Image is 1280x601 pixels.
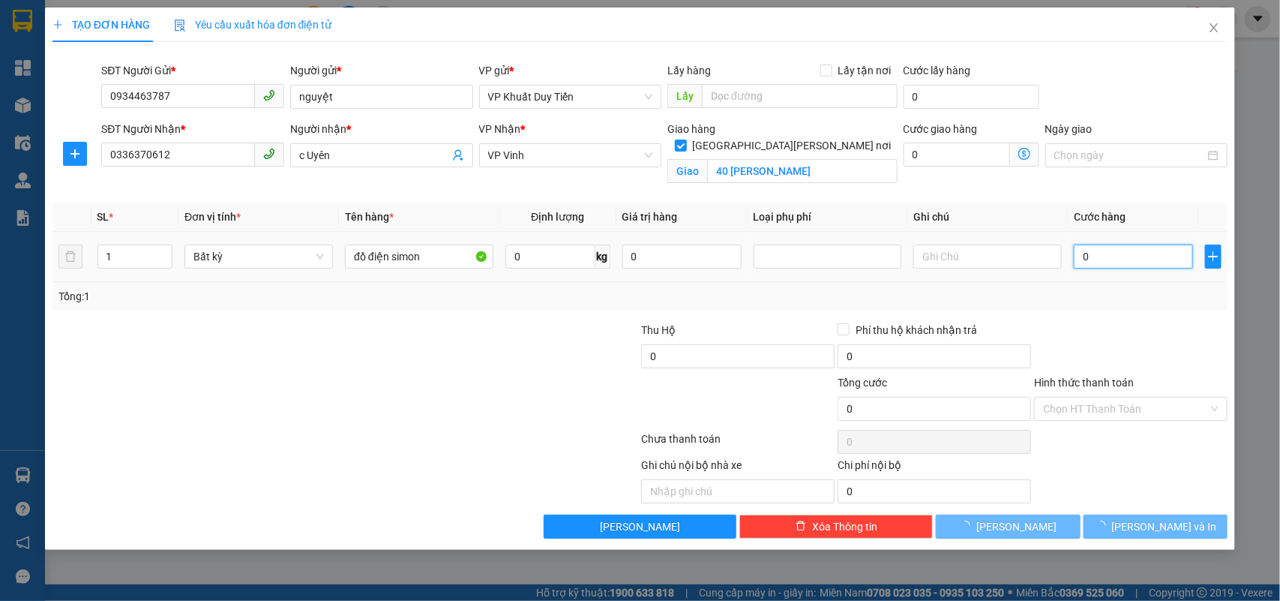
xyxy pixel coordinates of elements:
[904,85,1039,109] input: Cước lấy hàng
[622,245,742,269] input: 0
[52,19,150,31] span: TẠO ĐƠN HÀNG
[913,245,1062,269] input: Ghi Chú
[1205,245,1222,269] button: plus
[58,288,495,305] div: Tổng: 1
[290,121,473,137] div: Người nhận
[101,121,284,137] div: SĐT Người Nhận
[702,84,898,108] input: Dọc đường
[1096,521,1112,531] span: loading
[1193,8,1235,50] button: Close
[263,89,275,101] span: phone
[1206,251,1221,263] span: plus
[667,159,707,183] span: Giao
[904,143,1010,167] input: Cước giao hàng
[58,245,82,269] button: delete
[174,20,186,32] img: icon
[595,245,610,269] span: kg
[345,211,394,223] span: Tên hàng
[812,518,877,535] span: Xóa Thông tin
[667,123,715,135] span: Giao hàng
[101,62,284,79] div: SĐT Người Gửi
[936,515,1080,539] button: [PERSON_NAME]
[488,86,653,108] span: VP Khuất Duy Tiến
[960,521,976,531] span: loading
[904,65,971,77] label: Cước lấy hàng
[63,142,87,166] button: plus
[838,457,1031,479] div: Chi phí nội bộ
[687,137,898,154] span: [GEOGRAPHIC_DATA][PERSON_NAME] nơi
[97,211,109,223] span: SL
[452,149,464,161] span: user-add
[641,479,835,503] input: Nhập ghi chú
[622,211,678,223] span: Giá trị hàng
[1045,123,1093,135] label: Ngày giao
[641,457,835,479] div: Ghi chú nội bộ nhà xe
[600,518,680,535] span: [PERSON_NAME]
[184,211,241,223] span: Đơn vị tính
[64,148,86,160] span: plus
[479,62,662,79] div: VP gửi
[838,377,887,389] span: Tổng cước
[345,245,493,269] input: VD: Bàn, Ghế
[290,62,473,79] div: Người gửi
[640,431,837,457] div: Chưa thanh toán
[976,518,1057,535] span: [PERSON_NAME]
[1074,211,1126,223] span: Cước hàng
[796,521,806,533] span: delete
[479,123,521,135] span: VP Nhận
[739,515,933,539] button: deleteXóa Thông tin
[531,211,584,223] span: Định lượng
[193,245,324,268] span: Bất kỳ
[850,322,983,338] span: Phí thu hộ khách nhận trả
[667,84,702,108] span: Lấy
[641,324,676,336] span: Thu Hộ
[488,144,653,167] span: VP Vinh
[1018,148,1030,160] span: dollar-circle
[52,20,63,30] span: plus
[904,123,978,135] label: Cước giao hàng
[667,65,711,77] span: Lấy hàng
[174,19,332,31] span: Yêu cầu xuất hóa đơn điện tử
[1054,147,1206,164] input: Ngày giao
[907,203,1068,232] th: Ghi chú
[748,203,908,232] th: Loại phụ phí
[707,159,898,183] input: Giao tận nơi
[544,515,737,539] button: [PERSON_NAME]
[1208,22,1220,34] span: close
[1084,515,1228,539] button: [PERSON_NAME] và In
[832,62,898,79] span: Lấy tận nơi
[263,148,275,160] span: phone
[1034,377,1134,389] label: Hình thức thanh toán
[1112,518,1217,535] span: [PERSON_NAME] và In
